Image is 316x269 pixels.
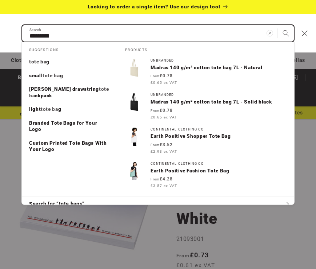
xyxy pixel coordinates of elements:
p: Madras 140 g/m² cotton tote bag 7L - Natural [151,65,287,71]
a: UnbrandedMadras 140 g/m² cotton tote bag 7L - Natural From£0.78 £0.65 ex VAT [118,55,294,89]
span: £2.93 ex VAT [151,149,177,154]
div: Continental Clothing Co [151,162,287,166]
p: small tote bag [29,73,63,79]
mark: tote ba [29,59,46,65]
span: From [151,74,160,78]
button: Clear search term [262,25,278,41]
a: Continental Clothing CoEarth Positive Shopper Tote Bag From£3.52 £2.93 ex VAT [118,124,294,158]
div: Continental Clothing Co [151,128,287,132]
span: g [46,59,49,65]
p: Custom Printed Tote Bags With Your Logo [29,140,111,153]
p: Earth Positive Shopper Tote Bag [151,133,287,140]
span: g [60,73,63,78]
mark: tote ba [43,73,60,78]
span: [PERSON_NAME] drawstring [29,86,99,92]
span: Search for “tote bags” [29,200,85,208]
span: £0.65 ex VAT [151,80,177,85]
p: Branded Tote Bags for Your Logo [29,120,111,133]
span: light [29,106,41,112]
div: Unbranded [151,93,287,97]
p: Earth Positive Fashion Tote Bag [151,168,287,174]
iframe: Chat Widget [280,234,316,269]
p: Madras 140 g/m² cotton tote bag 7L - Solid black [151,99,287,105]
span: From [151,178,160,181]
a: Custom Printed Tote Bags With Your Logo [22,136,118,156]
h2: Suggestions [29,42,111,55]
strong: £3.52 [151,142,173,147]
p: stafford drawstring tote backpack [29,86,111,99]
span: £3.57 ex VAT [151,183,177,188]
button: Search [278,25,294,41]
mark: tote ba [29,86,109,98]
div: Unbranded [151,59,287,63]
h2: Products [125,42,287,55]
strong: £0.78 [151,73,173,78]
a: stafford drawstring tote backpack [22,82,118,102]
span: £0.65 ex VAT [151,114,177,120]
a: UnbrandedMadras 140 g/m² cotton tote bag 7L - Solid black From£0.78 £0.65 ex VAT [118,89,294,124]
strong: £0.78 [151,108,173,113]
img: Earth Positive Shopper Tote Bag [125,128,143,146]
span: Looking to order a single item? Use our design tool [88,4,220,9]
mark: tote ba [41,106,58,112]
a: small tote bag [22,69,118,83]
span: From [151,109,160,113]
a: Continental Clothing CoEarth Positive Fashion Tote Bag From£4.28 £3.57 ex VAT [118,158,294,192]
span: From [151,143,160,147]
span: g [58,106,61,112]
img: Madras 140 g/m² cotton tote bag 7L [125,93,143,111]
a: Branded Tote Bags for Your Logo [22,116,118,136]
img: Earth Positive Fashion Tote Bag [125,162,143,180]
button: Close [296,25,312,41]
a: light tote bag [22,102,118,116]
span: ckpack [35,93,52,98]
p: light tote bag [29,106,61,113]
span: small [29,73,43,78]
p: tote bag [29,59,49,65]
img: Madras 140 g/m² cotton tote bag 7L [125,59,143,77]
strong: £4.28 [151,176,173,182]
a: tote bag [22,55,118,69]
